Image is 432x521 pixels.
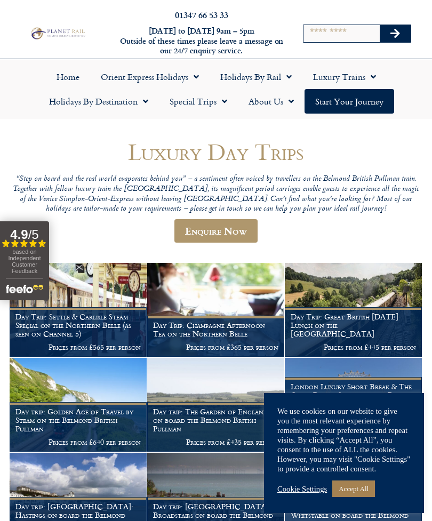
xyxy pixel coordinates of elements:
h1: Day trip: Golden Age of Travel by Steam on the Belmond British Pullman [15,407,141,432]
a: Day trip: The Garden of England on board the Belmond British Pullman Prices from £435 per person [147,358,285,452]
p: Prices from £445 per person [291,343,416,351]
p: Prices from £640 per person [15,438,141,446]
a: Special Trips [159,89,238,114]
h1: Day trip: The Garden of England on board the Belmond British Pullman [153,407,278,432]
h1: Day Trip: Settle & Carlisle Steam Special on the Northern Belle (as seen on Channel 5) [15,312,141,338]
h1: London Luxury Short Break & The Great British Seaside on the British Pullman – Day trips to [GEOG... [291,382,416,433]
a: Accept All [332,480,375,497]
a: Day trip: Golden Age of Travel by Steam on the Belmond British Pullman Prices from £640 per person [10,358,147,452]
a: Holidays by Rail [210,65,302,89]
a: Holidays by Destination [38,89,159,114]
a: Day Trip: Settle & Carlisle Steam Special on the Northern Belle (as seen on Channel 5) Prices fro... [10,263,147,357]
a: Enquire Now [174,219,258,243]
a: About Us [238,89,305,114]
a: Cookie Settings [277,484,327,494]
h1: Day Trip: Champagne Afternoon Tea on the Northern Belle [153,321,278,338]
h1: Luxury Day Trips [10,139,422,164]
a: 01347 66 53 33 [175,9,228,21]
nav: Menu [5,65,427,114]
p: Prices from £565 per person [15,343,141,351]
img: Planet Rail Train Holidays Logo [29,26,86,41]
a: Luxury Trains [302,65,387,89]
p: Prices from £365 per person [153,343,278,351]
div: We use cookies on our website to give you the most relevant experience by remembering your prefer... [277,406,411,474]
h1: Day Trip: Great British [DATE] Lunch on the [GEOGRAPHIC_DATA] [291,312,416,338]
p: “Step on board and the real world evaporates behind you” – a sentiment often voiced by travellers... [10,174,422,214]
a: Start your Journey [305,89,394,114]
a: Day Trip: Champagne Afternoon Tea on the Northern Belle Prices from £365 per person [147,263,285,357]
a: Orient Express Holidays [90,65,210,89]
a: London Luxury Short Break & The Great British Seaside on the British Pullman – Day trips to [GEOG... [285,358,422,452]
a: Day Trip: Great British [DATE] Lunch on the [GEOGRAPHIC_DATA] Prices from £445 per person [285,263,422,357]
h6: [DATE] to [DATE] 9am – 5pm Outside of these times please leave a message on our 24/7 enquiry serv... [118,26,285,56]
p: Prices from £435 per person [153,438,278,446]
a: Home [46,65,90,89]
button: Search [380,25,411,42]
